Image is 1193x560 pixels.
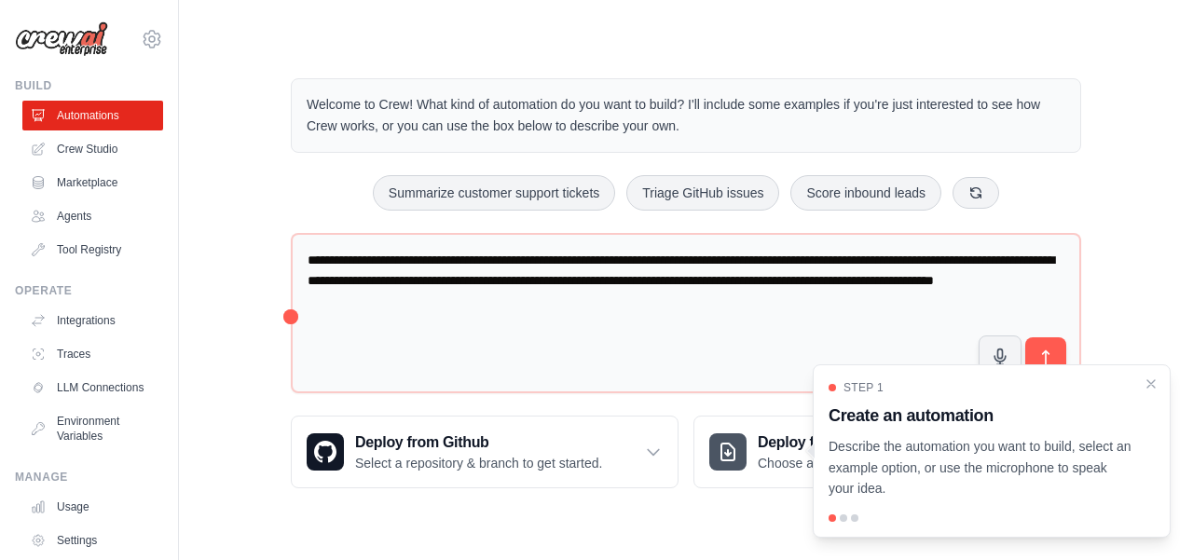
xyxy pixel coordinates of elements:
p: Describe the automation you want to build, select an example option, or use the microphone to spe... [829,436,1132,499]
button: Score inbound leads [790,175,941,211]
h3: Deploy from zip file [758,431,915,454]
h3: Deploy from Github [355,431,602,454]
a: Automations [22,101,163,130]
a: Integrations [22,306,163,335]
a: Tool Registry [22,235,163,265]
p: Choose a zip file to upload. [758,454,915,472]
a: Environment Variables [22,406,163,451]
a: Agents [22,201,163,231]
a: Traces [22,339,163,369]
a: Marketplace [22,168,163,198]
div: Build [15,78,163,93]
img: Logo [15,21,108,57]
a: Crew Studio [22,134,163,164]
p: Welcome to Crew! What kind of automation do you want to build? I'll include some examples if you'... [307,94,1065,137]
div: Manage [15,470,163,485]
a: LLM Connections [22,373,163,403]
button: Close walkthrough [1144,376,1159,391]
p: Select a repository & branch to get started. [355,454,602,472]
button: Triage GitHub issues [626,175,779,211]
h3: Create an automation [829,403,1132,429]
span: Step 1 [843,380,884,395]
div: Operate [15,283,163,298]
a: Settings [22,526,163,555]
button: Summarize customer support tickets [373,175,615,211]
a: Usage [22,492,163,522]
